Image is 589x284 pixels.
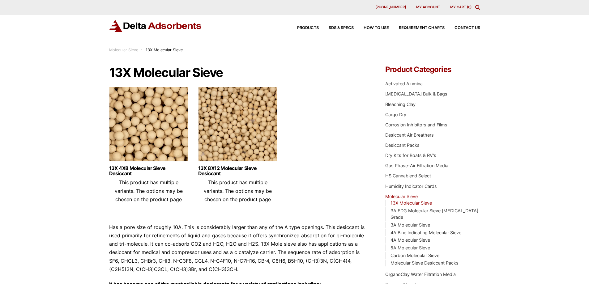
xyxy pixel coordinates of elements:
span: SDS & SPECS [329,26,354,30]
h4: Product Categories [385,66,480,73]
span: My account [416,6,440,9]
a: Activated Alumina [385,81,423,86]
a: 4A Molecular Sieve [391,237,430,243]
a: HS Cannablend Select [385,173,431,178]
a: 3A Molecular Sieve [391,222,430,227]
a: Molecular Sieve Desiccant Packs [391,260,459,265]
a: Molecular Sieve [385,194,418,199]
a: Products [287,26,319,30]
h1: 13X Molecular Sieve [109,66,367,79]
a: Carbon Molecular Sieve [391,253,439,258]
span: This product has multiple variants. The options may be chosen on the product page [204,179,272,202]
span: Requirement Charts [399,26,445,30]
span: : [141,48,143,52]
a: How to Use [354,26,389,30]
a: My account [411,5,445,10]
a: 13X Molecular Sieve [391,200,432,206]
a: Gas Phase-Air Filtration Media [385,163,448,168]
a: 13X 4X8 Molecular Sieve Desiccant [109,166,188,176]
a: [MEDICAL_DATA] Bulk & Bags [385,91,447,96]
span: Contact Us [455,26,480,30]
a: 4A Blue Indicating Molecular Sieve [391,230,461,235]
span: Products [297,26,319,30]
a: Contact Us [445,26,480,30]
a: Humidity Indicator Cards [385,184,437,189]
a: 3A EDG Molecular Sieve [MEDICAL_DATA] Grade [391,208,478,220]
span: How to Use [364,26,389,30]
span: [PHONE_NUMBER] [375,6,406,9]
span: 0 [468,5,470,9]
a: SDS & SPECS [319,26,354,30]
a: Cargo Dry [385,112,406,117]
a: 13X 8X12 Molecular Sieve Desiccant [198,166,277,176]
a: Desiccant Packs [385,142,420,148]
div: Toggle Modal Content [475,5,480,10]
span: This product has multiple variants. The options may be chosen on the product page [115,179,183,202]
p: Has a pore size of roughly 10A. This is considerably larger than any of the A type openings. This... [109,223,367,273]
a: Desiccant Air Breathers [385,132,434,138]
a: My Cart (0) [450,5,472,9]
img: Delta Adsorbents [109,20,202,32]
a: Dry Kits for Boats & RV's [385,153,436,158]
a: Molecular Sieve [109,48,138,52]
a: Bleaching Clay [385,102,416,107]
a: 5A Molecular Sieve [391,245,430,250]
a: OrganoClay Water Filtration Media [385,272,456,277]
a: Requirement Charts [389,26,445,30]
a: Corrosion Inhibitors and Films [385,122,447,127]
a: [PHONE_NUMBER] [370,5,411,10]
span: 13X Molecular Sieve [146,48,183,52]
